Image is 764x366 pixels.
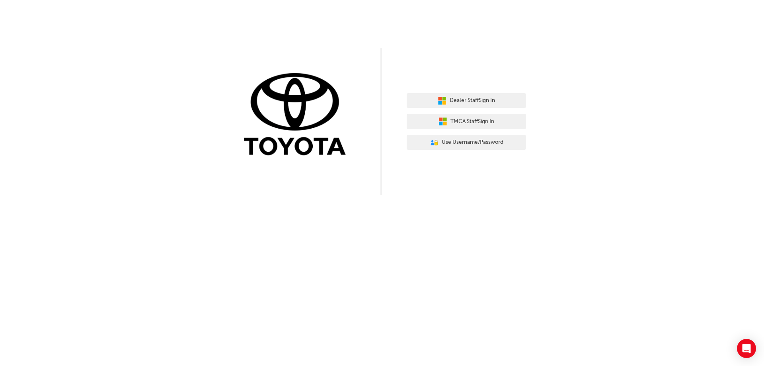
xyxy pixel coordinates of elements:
span: Use Username/Password [442,138,503,147]
button: Dealer StaffSign In [407,93,526,108]
span: TMCA Staff Sign In [450,117,494,126]
img: Trak [238,71,357,159]
button: TMCA StaffSign In [407,114,526,129]
div: Open Intercom Messenger [737,339,756,358]
button: Use Username/Password [407,135,526,150]
span: Dealer Staff Sign In [450,96,495,105]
